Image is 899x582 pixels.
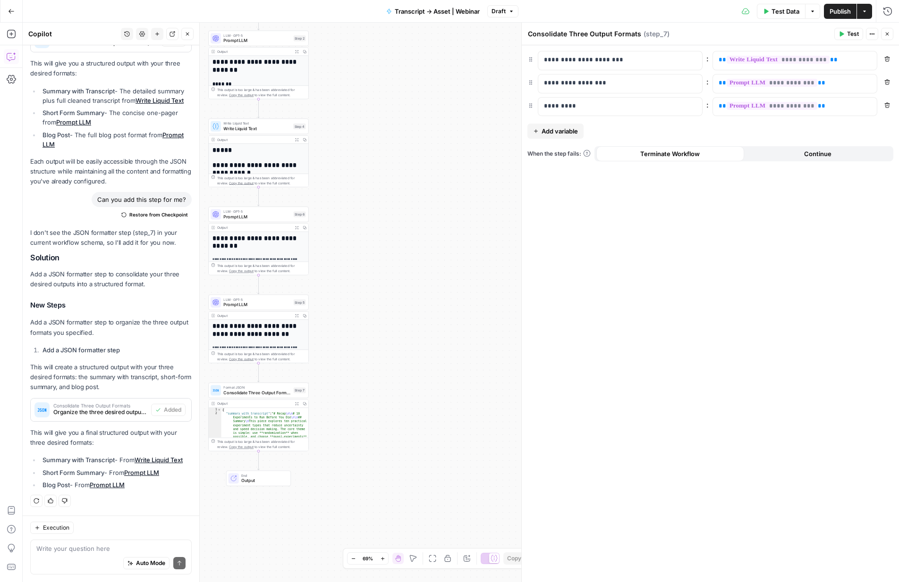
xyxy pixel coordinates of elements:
div: Output [217,401,291,406]
strong: Blog Post [42,481,70,489]
button: Publish [824,4,857,19]
g: Edge from step_1 to step_2 [257,11,259,30]
span: Draft [492,7,506,16]
a: Prompt LLM [124,469,159,476]
h2: Solution [30,253,192,262]
span: Restore from Checkpoint [129,211,188,218]
div: 1 [209,408,221,412]
g: Edge from step_2 to step_4 [257,99,259,118]
div: EndOutput [208,471,309,486]
div: Output [217,137,291,142]
span: Publish [830,7,851,16]
div: Step 2 [294,35,306,41]
div: This output is too large & has been abbreviated for review. to view the full content. [217,175,306,185]
button: Copy [503,552,525,565]
span: Organize the three desired output formats into a structured JSON object [53,408,147,416]
span: LLM · GPT-5 [223,33,291,38]
g: Edge from step_4 to step_6 [257,187,259,206]
span: Prompt LLM [223,301,291,308]
a: Prompt LLM [56,118,91,126]
div: Output [217,49,291,54]
span: Test [847,30,859,38]
button: Test Data [757,4,805,19]
span: Write Liquid Text [223,125,290,132]
span: LLM · GPT-5 [223,209,291,214]
div: This output is too large & has been abbreviated for review. to view the full content. [217,351,306,362]
span: Test Data [772,7,799,16]
div: Step 7 [294,387,306,393]
span: End [241,473,285,478]
span: Prompt LLM [223,37,291,44]
span: ( step_7 ) [644,29,670,39]
div: This output is too large & has been abbreviated for review. to view the full content. [217,87,306,98]
p: This will give you a structured output with your three desired formats: [30,58,192,78]
div: Step 4 [293,124,306,129]
li: - From [40,455,192,465]
span: : [706,53,709,64]
button: Draft [487,5,518,17]
div: Format JSONConsolidate Three Output FormatsStep 7Output{ "summary_with_transcript":"# Recap\n\n# ... [208,382,309,451]
span: Terminate Workflow [640,149,700,158]
div: Copilot [28,29,118,39]
a: When the step fails: [527,150,591,158]
strong: Add a JSON formatter step [42,346,120,354]
button: Restore from Checkpoint [118,209,192,220]
button: Auto Mode [123,557,170,569]
g: Edge from step_7 to end [257,451,259,470]
a: Prompt LLM [90,481,125,489]
li: - The detailed summary plus full cleaned transcript from [40,86,192,105]
span: : [706,99,709,110]
strong: Short Form Summary [42,109,104,116]
div: Step 6 [294,211,306,217]
span: Continue [804,149,831,158]
button: Test [834,28,863,40]
a: Write Liquid Text [135,456,183,464]
span: Auto Mode [136,559,165,567]
span: Output [241,477,285,484]
span: Copy [507,554,521,563]
span: Format JSON [223,385,291,390]
div: Can you add this step for me? [92,192,192,207]
h3: New Steps [30,299,192,311]
g: Edge from step_6 to step_5 [257,275,259,294]
strong: Summary with Transcript [42,87,115,95]
strong: Short Form Summary [42,469,104,476]
button: Transcript -> Asset | Webinar [381,4,485,19]
p: Add a JSON formatter step to organize the three output formats you specified. [30,317,192,337]
span: Copy the output [229,445,254,449]
div: Output [217,225,291,230]
span: Consolidate Three Output Formats [53,403,147,408]
span: Add variable [542,126,578,136]
span: LLM · GPT-5 [223,297,291,302]
p: I don't see the JSON formatter step (step_7) in your current workflow schema, so I'll add it for ... [30,228,192,248]
span: Toggle code folding, rows 1 through 3 [217,408,221,412]
button: Execution [30,522,74,534]
div: This output is too large & has been abbreviated for review. to view the full content. [217,439,306,449]
g: Edge from step_5 to step_7 [257,363,259,382]
li: - From [40,468,192,477]
p: Add a JSON formatter step to consolidate your three desired outputs into a structured format. [30,269,192,289]
span: Copy the output [229,269,254,273]
span: Execution [43,524,69,532]
span: Write Liquid Text [223,121,290,126]
span: Added [164,406,181,414]
p: This will create a structured output with your three desired formats: the summary with transcript... [30,362,192,392]
strong: Summary with Transcript [42,456,115,464]
strong: Blog Post [42,131,70,139]
div: Step 5 [294,299,306,305]
span: Transcript -> Asset | Webinar [395,7,480,16]
span: Prompt LLM [223,213,291,220]
span: : [706,76,709,87]
span: Copy the output [229,93,254,97]
span: Copy the output [229,357,254,361]
p: Each output will be easily accessible through the JSON structure while maintaining all the conten... [30,157,192,186]
button: Added [151,404,186,416]
a: Prompt LLM [42,131,184,148]
button: Continue [744,146,892,161]
div: This output is too large & has been abbreviated for review. to view the full content. [217,263,306,274]
span: 69% [363,555,373,562]
div: Output [217,313,291,318]
p: This will give you a final structured output with your three desired formats: [30,428,192,448]
a: Write Liquid Text [136,97,184,104]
